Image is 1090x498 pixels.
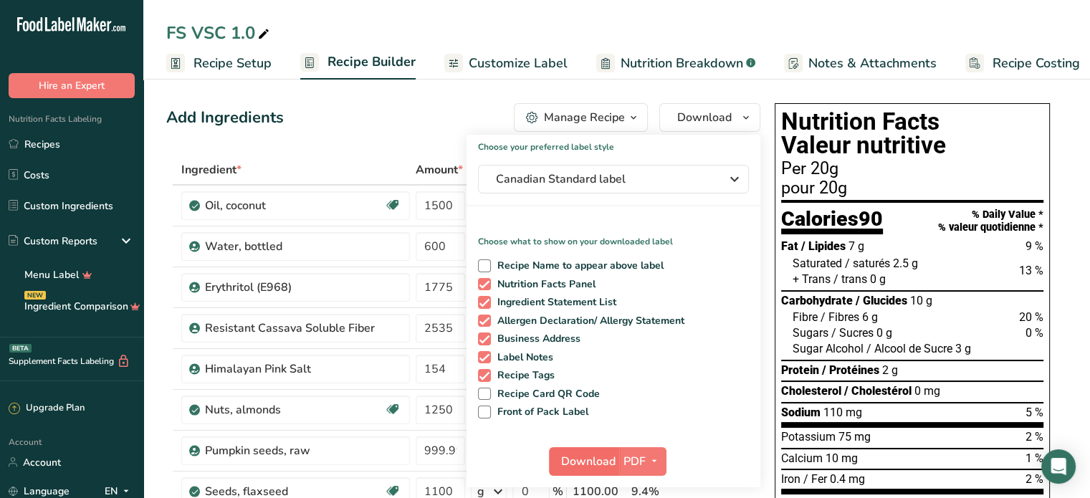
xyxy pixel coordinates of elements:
[848,239,864,253] span: 7 g
[993,54,1080,73] span: Recipe Costing
[910,294,932,307] span: 10 g
[621,54,743,73] span: Nutrition Breakdown
[781,451,823,465] span: Calcium
[938,209,1043,234] div: % Daily Value * % valeur quotidienne *
[831,326,874,340] span: / Sucres
[9,73,135,98] button: Hire an Expert
[491,351,554,364] span: Label Notes
[328,52,416,72] span: Recipe Builder
[826,451,858,465] span: 10 mg
[491,332,581,345] span: Business Address
[781,161,1043,178] div: Per 20g
[801,239,846,253] span: / Lipides
[496,171,711,188] span: Canadian Standard label
[467,224,760,248] p: Choose what to show on your downloaded label
[793,272,831,286] span: + Trans
[1019,310,1043,324] span: 20 %
[549,447,619,476] button: Download
[1026,430,1043,444] span: 2 %
[181,161,242,178] span: Ingredient
[444,47,568,80] a: Customize Label
[1026,406,1043,419] span: 5 %
[781,406,821,419] span: Sodium
[193,54,272,73] span: Recipe Setup
[166,47,272,80] a: Recipe Setup
[1026,451,1043,465] span: 1 %
[876,326,892,340] span: 0 g
[822,363,879,377] span: / Protéines
[491,259,664,272] span: Recipe Name to appear above label
[561,453,616,470] span: Download
[205,320,384,337] div: Resistant Cassava Soluble Fiber
[491,296,617,309] span: Ingredient Statement List
[793,310,818,324] span: Fibre
[416,161,463,178] span: Amount
[9,234,97,249] div: Custom Reports
[955,342,971,355] span: 3 g
[781,384,841,398] span: Cholesterol
[623,453,646,470] span: PDF
[803,472,827,486] span: / Fer
[856,294,907,307] span: / Glucides
[893,257,918,270] span: 2.5 g
[491,406,589,418] span: Front of Pack Label
[205,360,384,378] div: Himalayan Pink Salt
[1041,449,1076,484] div: Open Intercom Messenger
[793,257,842,270] span: Saturated
[781,110,1043,158] h1: Nutrition Facts Valeur nutritive
[9,344,32,353] div: BETA
[1019,264,1043,277] span: 13 %
[205,401,384,418] div: Nuts, almonds
[859,206,883,231] span: 90
[467,135,760,153] h1: Choose your preferred label style
[1026,326,1043,340] span: 0 %
[1026,239,1043,253] span: 9 %
[166,106,284,130] div: Add Ingredients
[781,180,1043,197] div: pour 20g
[781,363,819,377] span: Protein
[833,272,867,286] span: / trans
[514,103,648,132] button: Manage Recipe
[882,363,898,377] span: 2 g
[793,342,864,355] span: Sugar Alcohol
[781,430,836,444] span: Potassium
[596,47,755,80] a: Nutrition Breakdown
[9,401,85,416] div: Upgrade Plan
[793,326,828,340] span: Sugars
[808,54,937,73] span: Notes & Attachments
[838,430,871,444] span: 75 mg
[300,46,416,80] a: Recipe Builder
[659,103,760,132] button: Download
[166,20,272,46] div: FS VSC 1.0
[870,272,886,286] span: 0 g
[862,310,878,324] span: 6 g
[830,472,865,486] span: 0.4 mg
[844,384,912,398] span: / Cholestérol
[781,239,798,253] span: Fat
[914,384,940,398] span: 0 mg
[781,294,853,307] span: Carbohydrate
[491,388,601,401] span: Recipe Card QR Code
[781,209,883,235] div: Calories
[205,279,384,296] div: Erythritol (E968)
[1026,472,1043,486] span: 2 %
[845,257,890,270] span: / saturés
[965,47,1080,80] a: Recipe Costing
[781,472,800,486] span: Iron
[823,406,862,419] span: 110 mg
[544,109,625,126] div: Manage Recipe
[491,369,555,382] span: Recipe Tags
[205,197,384,214] div: Oil, coconut
[24,291,46,300] div: NEW
[821,310,859,324] span: / Fibres
[478,165,749,193] button: Canadian Standard label
[205,442,384,459] div: Pumpkin seeds, raw
[491,278,596,291] span: Nutrition Facts Panel
[784,47,937,80] a: Notes & Attachments
[469,54,568,73] span: Customize Label
[491,315,685,327] span: Allergen Declaration/ Allergy Statement
[619,447,666,476] button: PDF
[205,238,384,255] div: Water, bottled
[677,109,732,126] span: Download
[866,342,952,355] span: / Alcool de Sucre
